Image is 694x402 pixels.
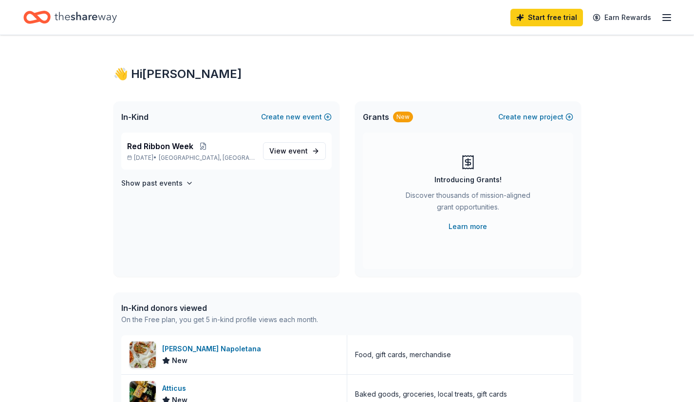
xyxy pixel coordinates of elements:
[172,355,188,366] span: New
[159,154,255,162] span: [GEOGRAPHIC_DATA], [GEOGRAPHIC_DATA]
[121,302,318,314] div: In-Kind donors viewed
[355,349,451,361] div: Food, gift cards, merchandise
[113,66,581,82] div: 👋 Hi [PERSON_NAME]
[121,111,149,123] span: In-Kind
[288,147,308,155] span: event
[261,111,332,123] button: Createnewevent
[121,177,193,189] button: Show past events
[523,111,538,123] span: new
[263,142,326,160] a: View event
[498,111,573,123] button: Createnewproject
[286,111,300,123] span: new
[269,145,308,157] span: View
[434,174,502,186] div: Introducing Grants!
[23,6,117,29] a: Home
[510,9,583,26] a: Start free trial
[355,388,507,400] div: Baked goods, groceries, local treats, gift cards
[587,9,657,26] a: Earn Rewards
[162,383,190,394] div: Atticus
[130,342,156,368] img: Image for Frank Pepe Pizzeria Napoletana
[162,343,265,355] div: [PERSON_NAME] Napoletana
[127,140,193,152] span: Red Ribbon Week
[393,112,413,122] div: New
[402,190,534,217] div: Discover thousands of mission-aligned grant opportunities.
[121,177,183,189] h4: Show past events
[121,314,318,325] div: On the Free plan, you get 5 in-kind profile views each month.
[363,111,389,123] span: Grants
[127,154,255,162] p: [DATE] •
[449,221,487,232] a: Learn more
